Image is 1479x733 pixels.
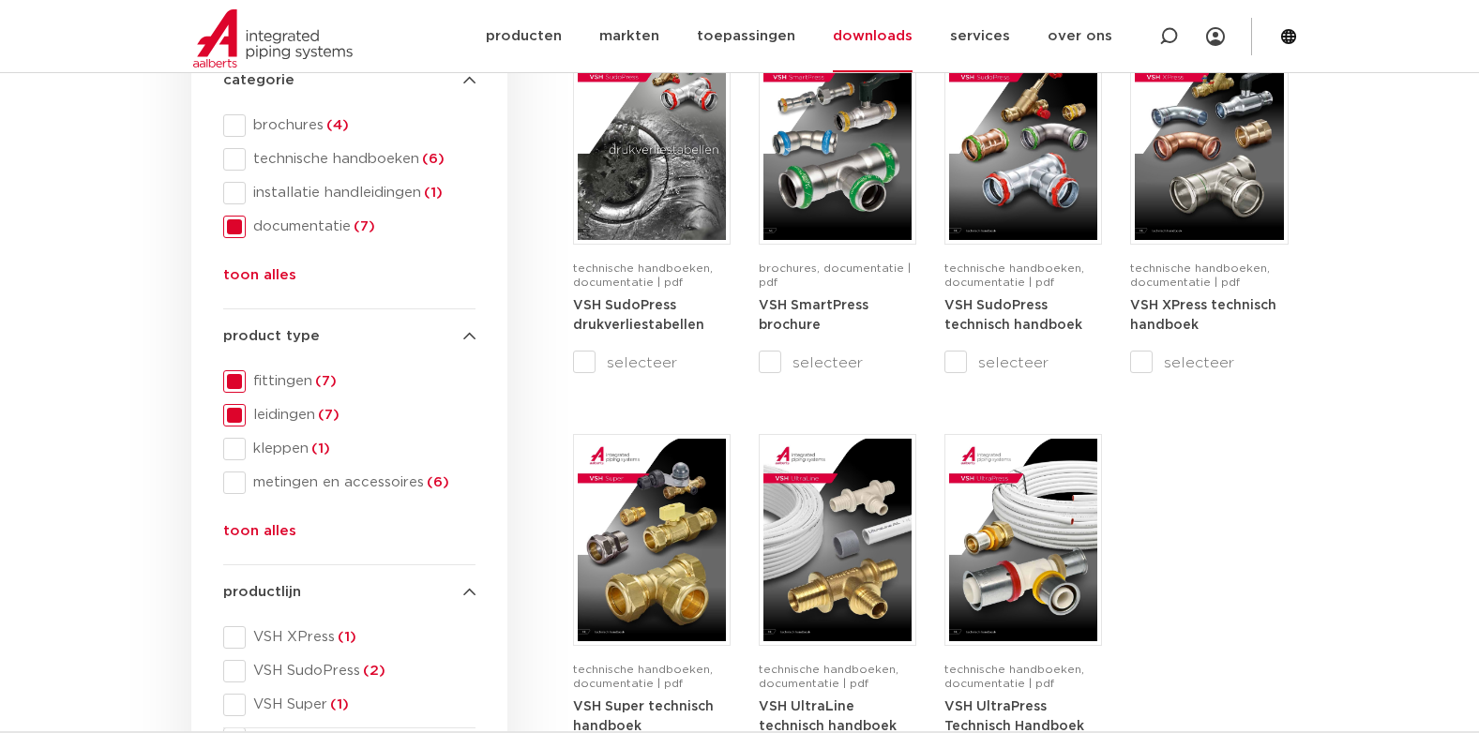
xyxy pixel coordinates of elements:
a: VSH SmartPress brochure [759,298,868,333]
img: VSH-SmartPress_A4Brochure-5008016-2023_2.0_NL-pdf.jpg [763,37,912,240]
span: (6) [419,152,445,166]
label: selecteer [573,352,731,374]
img: VSH-UltraLine_A4TM_5010216_2022_1.0_NL-pdf.jpg [763,439,912,641]
div: installatie handleidingen(1) [223,182,475,204]
span: installatie handleidingen [246,184,475,202]
img: VSH-SudoPress_A4TM_5001604-2023-3.0_NL-pdf.jpg [949,37,1097,240]
span: metingen en accessoires [246,473,475,492]
h4: productlijn [223,581,475,604]
img: VSH-SudoPress_A4PLT_5007706_2024-2.0_NL-pdf.jpg [578,37,726,240]
span: technische handboeken, documentatie | pdf [573,262,713,288]
div: leidingen(7) [223,404,475,426]
div: technische handboeken(6) [223,148,475,171]
span: leidingen [246,406,475,425]
span: (7) [312,374,337,388]
a: VSH XPress technisch handboek [1130,298,1276,333]
span: technische handboeken, documentatie | pdf [1130,262,1270,288]
span: (1) [421,186,443,200]
img: VSH-Super_A4TM_5007411-2022-2.1_NL-1-pdf.jpg [578,439,726,641]
button: toon alles [223,264,296,294]
img: VSH-XPress_A4TM_5008762_2025_4.1_NL-pdf.jpg [1135,37,1283,240]
label: selecteer [944,352,1102,374]
span: VSH XPress [246,628,475,647]
img: VSH-UltraPress_A4TM_5008751_2025_3.0_NL-pdf.jpg [949,439,1097,641]
span: (4) [324,118,349,132]
h4: product type [223,325,475,348]
strong: VSH XPress technisch handboek [1130,299,1276,333]
span: technische handboeken [246,150,475,169]
span: (2) [360,664,385,678]
div: VSH SudoPress(2) [223,660,475,682]
span: technische handboeken, documentatie | pdf [944,664,1084,689]
span: VSH Super [246,696,475,714]
div: brochures(4) [223,114,475,137]
label: selecteer [759,352,916,374]
label: selecteer [1130,352,1288,374]
span: (7) [351,219,375,233]
div: fittingen(7) [223,370,475,393]
span: fittingen [246,372,475,391]
span: technische handboeken, documentatie | pdf [573,664,713,689]
strong: VSH SudoPress drukverliestabellen [573,299,704,333]
div: VSH Super(1) [223,694,475,716]
a: VSH SudoPress drukverliestabellen [573,298,704,333]
span: documentatie [246,217,475,236]
span: technische handboeken, documentatie | pdf [759,664,898,689]
span: VSH SudoPress [246,662,475,681]
span: (1) [335,630,356,644]
a: VSH SudoPress technisch handboek [944,298,1082,333]
span: kleppen [246,440,475,458]
strong: VSH SmartPress brochure [759,299,868,333]
span: (7) [315,408,340,422]
span: (1) [327,697,349,711]
span: (6) [424,475,449,489]
div: VSH XPress(1) [223,626,475,649]
div: metingen en accessoires(6) [223,471,475,494]
button: toon alles [223,520,296,550]
span: (1) [309,441,330,456]
span: brochures [246,116,475,135]
span: brochures, documentatie | pdf [759,262,911,288]
h4: categorie [223,69,475,92]
span: technische handboeken, documentatie | pdf [944,262,1084,288]
div: documentatie(7) [223,216,475,238]
strong: VSH SudoPress technisch handboek [944,299,1082,333]
div: kleppen(1) [223,438,475,460]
